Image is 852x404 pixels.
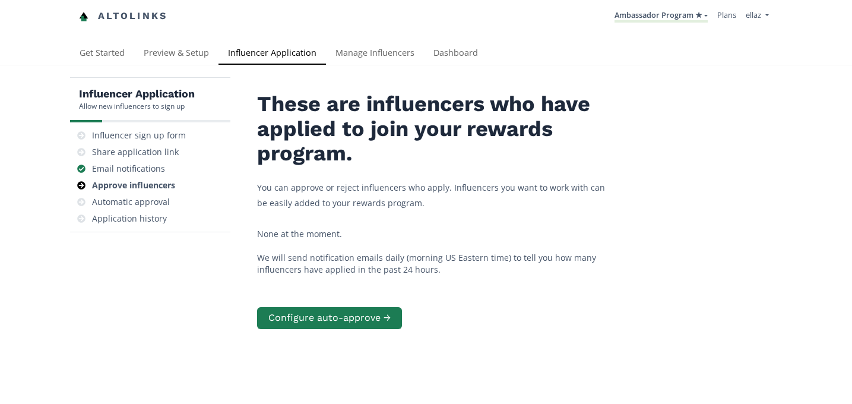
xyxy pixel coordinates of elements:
[70,42,134,66] a: Get Started
[92,130,186,141] div: Influencer sign up form
[92,196,170,208] div: Automatic approval
[79,7,168,26] a: Altolinks
[79,12,88,21] img: favicon-32x32.png
[257,92,613,166] h2: These are influencers who have applied to join your rewards program.
[92,179,175,191] div: Approve influencers
[746,10,761,20] span: ellaz
[79,101,195,111] div: Allow new influencers to sign up
[717,10,736,20] a: Plans
[746,10,768,23] a: ellaz
[92,213,167,225] div: Application history
[12,12,50,48] iframe: chat widget
[218,42,326,66] a: Influencer Application
[615,10,708,23] a: Ambassador Program ★
[134,42,218,66] a: Preview & Setup
[257,228,613,276] div: None at the moment. We will send notification emails daily (morning US Eastern time) to tell you ...
[92,163,165,175] div: Email notifications
[257,307,402,329] button: Configure auto-approve →
[257,180,613,210] p: You can approve or reject influencers who apply. Influencers you want to work with can be easily ...
[424,42,487,66] a: Dashboard
[92,146,179,158] div: Share application link
[326,42,424,66] a: Manage Influencers
[79,87,195,101] h5: Influencer Application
